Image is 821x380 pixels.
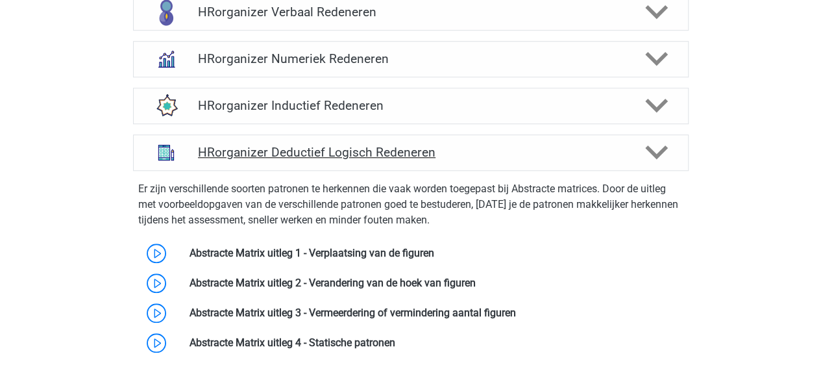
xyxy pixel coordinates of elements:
a: figuurreeksen HRorganizer Inductief Redeneren [128,88,694,124]
div: Abstracte Matrix uitleg 1 - Verplaatsing van de figuren [180,246,688,261]
h4: HRorganizer Deductief Logisch Redeneren [198,145,623,160]
a: abstracte matrices HRorganizer Deductief Logisch Redeneren [128,134,694,171]
p: Er zijn verschillende soorten patronen te herkennen die vaak worden toegepast bij Abstracte matri... [138,181,683,228]
div: Abstracte Matrix uitleg 4 - Statische patronen [180,335,688,351]
h4: HRorganizer Numeriek Redeneren [198,51,623,66]
h4: HRorganizer Verbaal Redeneren [198,5,623,19]
div: Abstracte Matrix uitleg 2 - Verandering van de hoek van figuren [180,275,688,291]
img: figuurreeksen [149,89,183,123]
div: Abstracte Matrix uitleg 3 - Vermeerdering of vermindering aantal figuren [180,305,688,321]
img: numeriek redeneren [149,42,183,76]
img: abstracte matrices [149,136,183,170]
h4: HRorganizer Inductief Redeneren [198,98,623,113]
a: numeriek redeneren HRorganizer Numeriek Redeneren [128,41,694,77]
